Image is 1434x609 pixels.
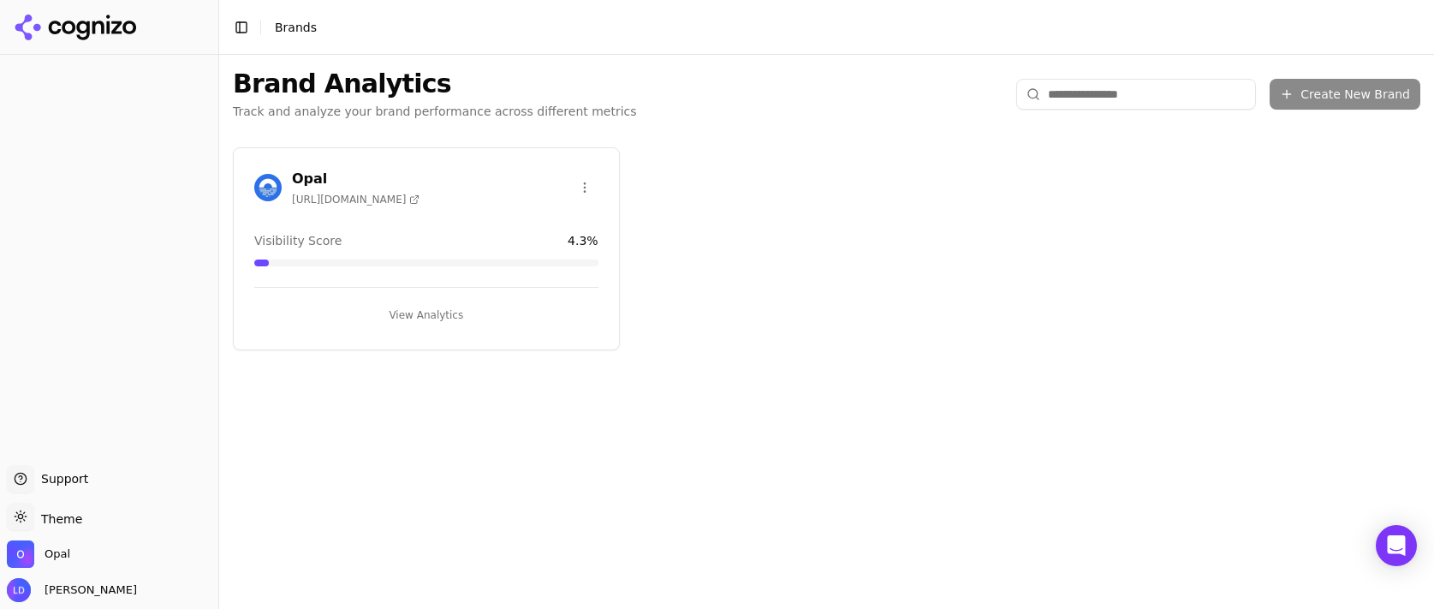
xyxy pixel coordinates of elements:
[275,21,317,34] span: Brands
[38,582,137,598] span: [PERSON_NAME]
[254,302,598,329] button: View Analytics
[7,578,31,602] img: Lee Dussinger
[45,546,70,562] span: Opal
[7,578,137,602] button: Open user button
[7,540,34,568] img: Opal
[1376,525,1417,566] div: Open Intercom Messenger
[292,169,419,189] h3: Opal
[254,232,342,249] span: Visibility Score
[34,512,82,526] span: Theme
[275,19,1386,36] nav: breadcrumb
[292,193,419,206] span: [URL][DOMAIN_NAME]
[568,232,598,249] span: 4.3 %
[7,540,70,568] button: Open organization switcher
[34,470,88,487] span: Support
[233,69,637,99] h1: Brand Analytics
[233,103,637,120] p: Track and analyze your brand performance across different metrics
[254,174,282,201] img: Opal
